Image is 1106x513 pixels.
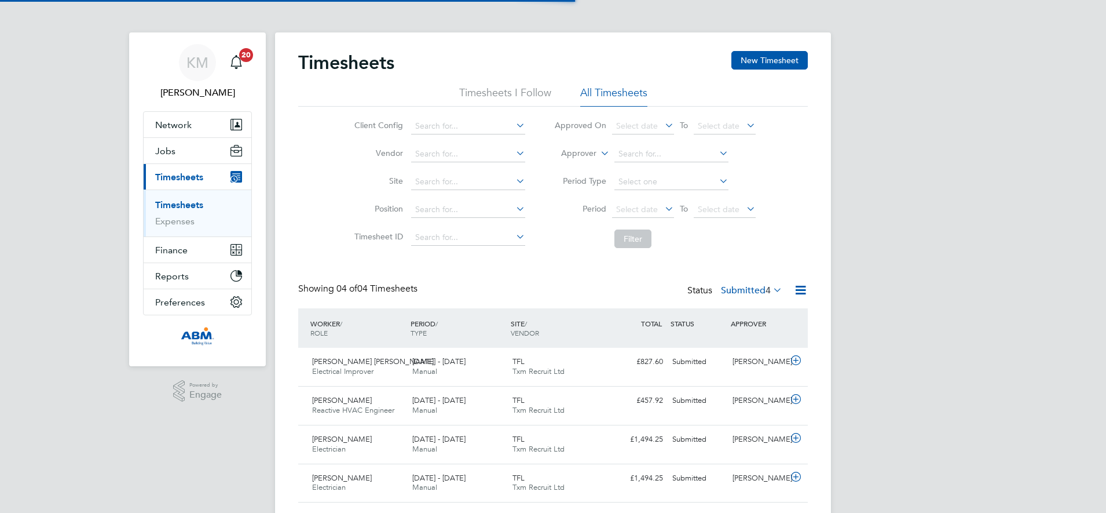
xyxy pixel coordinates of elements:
[614,146,728,162] input: Search for...
[616,121,658,131] span: Select date
[544,148,596,159] label: Approver
[144,237,251,263] button: Finance
[143,44,252,100] a: KM[PERSON_NAME]
[225,44,248,81] a: 20
[351,120,403,130] label: Client Config
[512,434,525,444] span: TFL
[607,352,668,372] div: £827.60
[766,285,771,296] span: 4
[641,319,662,328] span: TOTAL
[459,86,551,107] li: Timesheets I Follow
[189,380,222,390] span: Powered by
[676,118,691,133] span: To
[336,283,357,294] span: 04 of
[155,145,175,157] span: Jobs
[411,328,427,337] span: TYPE
[411,174,525,190] input: Search for...
[731,51,808,70] button: New Timesheet
[239,48,253,62] span: 20
[728,430,788,449] div: [PERSON_NAME]
[351,203,403,214] label: Position
[728,469,788,488] div: [PERSON_NAME]
[580,86,647,107] li: All Timesheets
[155,199,203,210] a: Timesheets
[312,395,372,405] span: [PERSON_NAME]
[412,395,466,405] span: [DATE] - [DATE]
[310,328,328,337] span: ROLE
[173,380,222,402] a: Powered byEngage
[298,51,394,74] h2: Timesheets
[144,138,251,163] button: Jobs
[155,271,189,282] span: Reports
[411,146,525,162] input: Search for...
[512,405,565,415] span: Txm Recruit Ltd
[408,313,508,343] div: PERIOD
[143,86,252,100] span: Karen Mcgovern
[412,405,437,415] span: Manual
[668,352,728,372] div: Submitted
[144,112,251,137] button: Network
[728,352,788,372] div: [PERSON_NAME]
[668,430,728,449] div: Submitted
[186,55,208,70] span: KM
[129,32,266,366] nav: Main navigation
[155,119,192,130] span: Network
[411,202,525,218] input: Search for...
[554,203,606,214] label: Period
[155,245,188,256] span: Finance
[508,313,608,343] div: SITE
[411,230,525,246] input: Search for...
[698,204,739,214] span: Select date
[336,283,418,294] span: 04 Timesheets
[155,216,195,227] a: Expenses
[412,482,437,492] span: Manual
[312,444,346,454] span: Electrician
[144,263,251,289] button: Reports
[698,121,739,131] span: Select date
[668,391,728,410] div: Submitted
[351,231,403,242] label: Timesheet ID
[312,405,394,415] span: Reactive HVAC Engineer
[607,469,668,488] div: £1,494.25
[412,366,437,376] span: Manual
[525,319,527,328] span: /
[512,356,525,366] span: TFL
[298,283,420,295] div: Showing
[144,190,251,237] div: Timesheets
[435,319,438,328] span: /
[554,120,606,130] label: Approved On
[351,176,403,186] label: Site
[412,356,466,366] span: [DATE] - [DATE]
[607,391,668,410] div: £457.92
[728,313,788,334] div: APPROVER
[312,434,372,444] span: [PERSON_NAME]
[511,328,539,337] span: VENDOR
[512,366,565,376] span: Txm Recruit Ltd
[676,201,691,216] span: To
[668,313,728,334] div: STATUS
[181,327,214,345] img: abm-technical-logo-retina.png
[312,356,434,366] span: [PERSON_NAME] [PERSON_NAME]
[312,482,346,492] span: Electrician
[614,230,651,248] button: Filter
[728,391,788,410] div: [PERSON_NAME]
[668,469,728,488] div: Submitted
[412,444,437,454] span: Manual
[721,285,782,296] label: Submitted
[411,118,525,134] input: Search for...
[512,473,525,483] span: TFL
[512,482,565,492] span: Txm Recruit Ltd
[144,164,251,190] button: Timesheets
[155,297,205,308] span: Preferences
[312,366,373,376] span: Electrical Improver
[412,473,466,483] span: [DATE] - [DATE]
[616,204,658,214] span: Select date
[307,313,408,343] div: WORKER
[155,172,203,183] span: Timesheets
[340,319,342,328] span: /
[512,395,525,405] span: TFL
[144,289,251,315] button: Preferences
[351,148,403,158] label: Vendor
[189,390,222,400] span: Engage
[143,327,252,345] a: Go to home page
